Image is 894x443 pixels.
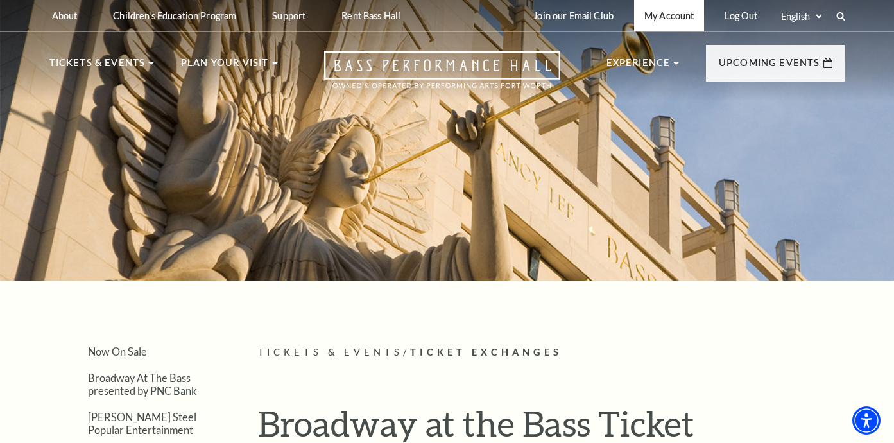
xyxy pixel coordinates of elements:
p: / [258,345,845,361]
p: Support [272,10,305,21]
select: Select: [778,10,824,22]
p: Upcoming Events [719,55,820,78]
a: Now On Sale [88,345,147,358]
p: Tickets & Events [49,55,146,78]
a: [PERSON_NAME] Steel Popular Entertainment [88,411,196,435]
p: Rent Bass Hall [341,10,400,21]
p: About [52,10,78,21]
p: Plan Your Visit [181,55,269,78]
div: Accessibility Menu [852,406,881,435]
p: Experience [606,55,671,78]
p: Children's Education Program [113,10,236,21]
a: Open this option [278,51,606,101]
a: Broadway At The Bass presented by PNC Bank [88,372,197,396]
span: Tickets & Events [258,347,404,358]
span: Ticket Exchanges [410,347,562,358]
